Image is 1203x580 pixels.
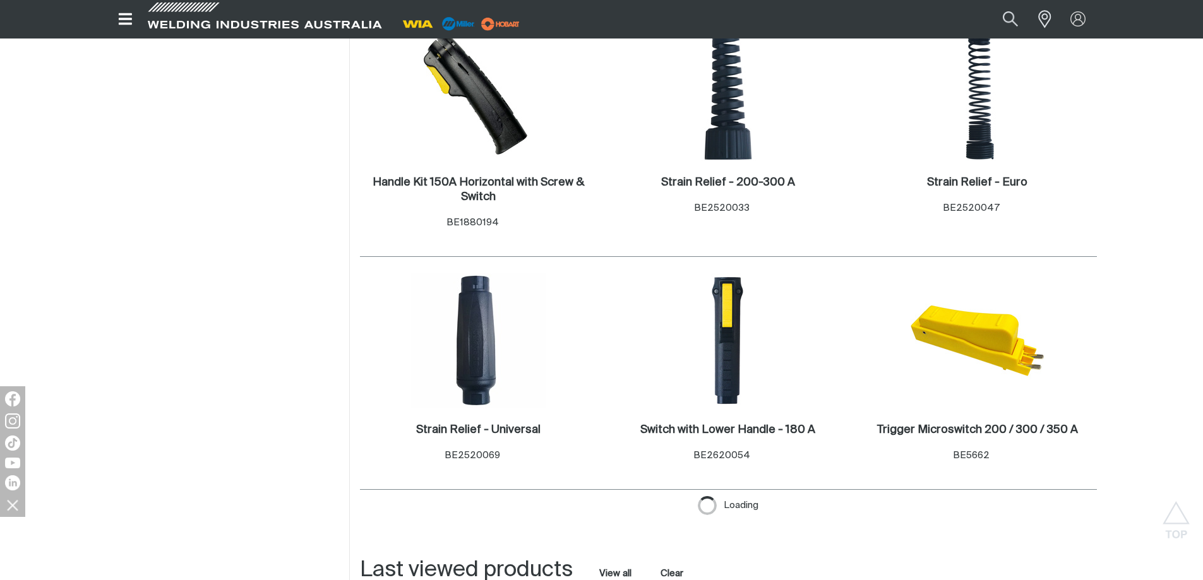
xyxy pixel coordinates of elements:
img: Strain Relief - Universal [411,273,546,408]
h2: Switch with Lower Handle - 180 A [640,424,815,435]
img: Strain Relief - 200-300 A [661,26,796,161]
img: YouTube [5,458,20,468]
img: TikTok [5,435,20,451]
img: Strain Relief - Euro [910,26,1045,161]
a: Handle Kit 150A Horizontal with Screw & Switch [366,175,592,204]
img: LinkedIn [5,475,20,490]
span: BE2620054 [693,451,750,460]
span: BE1880194 [446,218,499,227]
img: Instagram [5,413,20,429]
h2: Strain Relief - 200-300 A [661,177,795,188]
img: Switch with Lower Handle - 180 A [661,273,796,408]
img: Handle Kit 150A Horizontal with Screw & Switch [411,26,546,161]
span: BE2520069 [445,451,500,460]
button: Scroll to top [1162,501,1190,530]
img: miller [477,15,524,33]
a: Strain Relief - Euro [927,175,1027,190]
img: Trigger Microswitch 200 / 300 / 350 A [910,273,1045,408]
a: View all last viewed products [599,567,631,580]
button: Search products [989,5,1032,33]
img: Facebook [5,391,20,406]
span: Loading [724,496,758,515]
a: Strain Relief - Universal [416,423,541,437]
a: Switch with Lower Handle - 180 A [640,423,815,437]
a: Strain Relief - 200-300 A [661,175,795,190]
input: Product name or item number... [973,5,1031,33]
a: Trigger Microswitch 200 / 300 / 350 A [877,423,1078,437]
h2: Trigger Microswitch 200 / 300 / 350 A [877,424,1078,435]
span: BE5662 [953,451,990,460]
span: BE2520033 [694,203,750,213]
h2: Strain Relief - Euro [927,177,1027,188]
h2: Strain Relief - Universal [416,424,541,435]
img: hide socials [2,494,23,516]
a: miller [477,19,524,28]
h2: Handle Kit 150A Horizontal with Screw & Switch [373,177,584,203]
span: BE2520047 [943,203,1000,213]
